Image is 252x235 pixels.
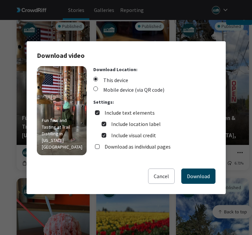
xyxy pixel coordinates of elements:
[93,86,164,94] span: Mobile device (via QR code)
[105,109,155,117] label: Include text elements
[93,99,215,105] p: Settings:
[37,112,87,155] p: Fun Tour and Tasting at Trail Distilling in [US_STATE][GEOGRAPHIC_DATA]
[37,66,87,155] img: Story thumbnail
[105,143,171,151] label: Download as individual pages
[37,52,215,66] h3: Download video
[181,169,215,184] button: Download
[111,131,156,139] label: Include visual credit
[111,120,161,128] label: Include location label
[148,169,175,184] button: Cancel
[93,66,215,73] p: Download Location:
[93,76,128,84] span: This device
